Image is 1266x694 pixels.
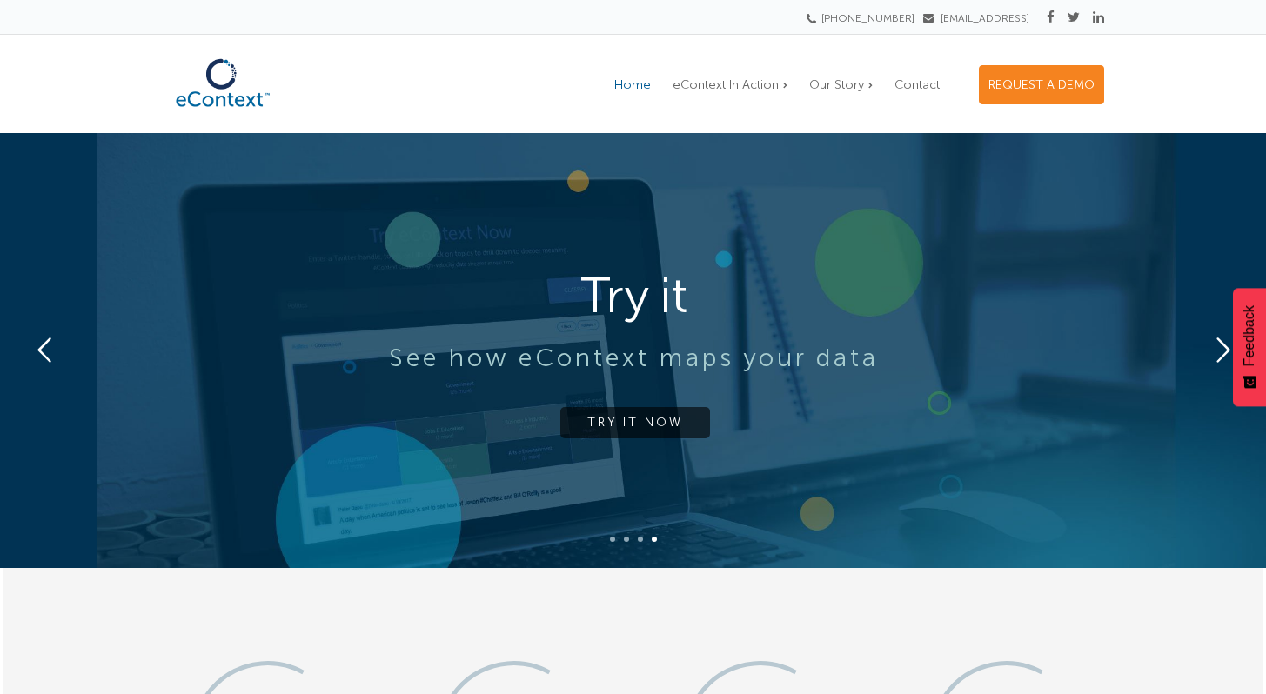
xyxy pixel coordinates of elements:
[560,407,710,438] a: TRY IT NOW
[979,65,1104,104] a: REQUEST A DEMO
[1233,288,1266,406] button: Feedback - Show survey
[1242,305,1257,366] span: Feedback
[162,102,284,121] a: eContext
[1068,10,1080,25] a: Twitter
[94,344,1173,372] rs-layer: See how eContext maps your data
[94,262,1173,329] rs-layer: Try it
[809,77,864,92] span: Our Story
[923,12,1029,24] a: [EMAIL_ADDRESS]
[894,77,940,92] span: Contact
[886,66,948,103] a: Contact
[614,77,651,92] span: Home
[988,77,1095,92] span: REQUEST A DEMO
[1047,10,1055,25] a: Facebook
[606,66,660,103] a: Home
[162,50,284,117] img: eContext
[1093,10,1104,25] a: Linkedin
[812,12,914,24] a: [PHONE_NUMBER]
[673,77,779,92] span: eContext In Action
